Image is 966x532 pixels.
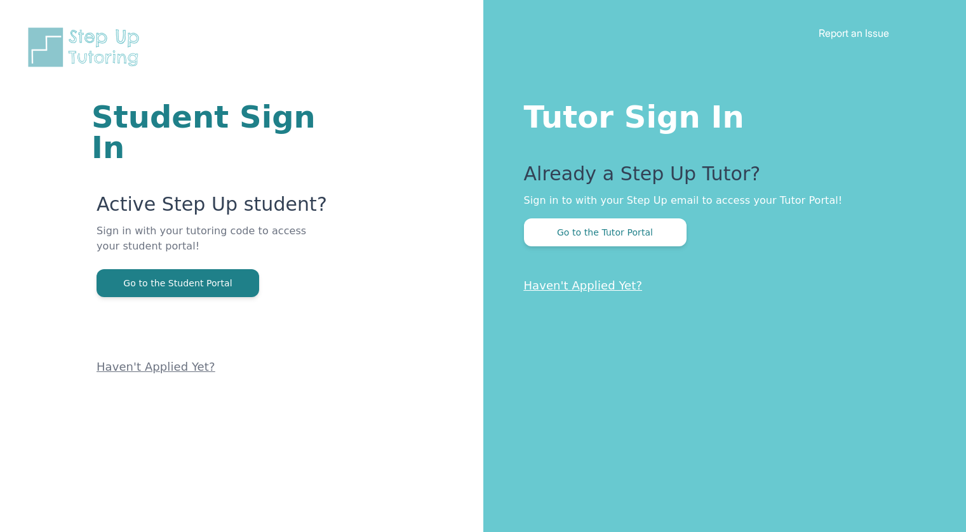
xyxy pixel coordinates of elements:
a: Report an Issue [819,27,889,39]
h1: Student Sign In [91,102,331,163]
a: Haven't Applied Yet? [97,360,215,373]
a: Go to the Tutor Portal [524,226,687,238]
p: Already a Step Up Tutor? [524,163,916,193]
p: Active Step Up student? [97,193,331,223]
p: Sign in to with your Step Up email to access your Tutor Portal! [524,193,916,208]
h1: Tutor Sign In [524,96,916,132]
img: Step Up Tutoring horizontal logo [25,25,147,69]
button: Go to the Tutor Portal [524,218,687,246]
p: Sign in with your tutoring code to access your student portal! [97,223,331,269]
button: Go to the Student Portal [97,269,259,297]
a: Go to the Student Portal [97,277,259,289]
a: Haven't Applied Yet? [524,279,643,292]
